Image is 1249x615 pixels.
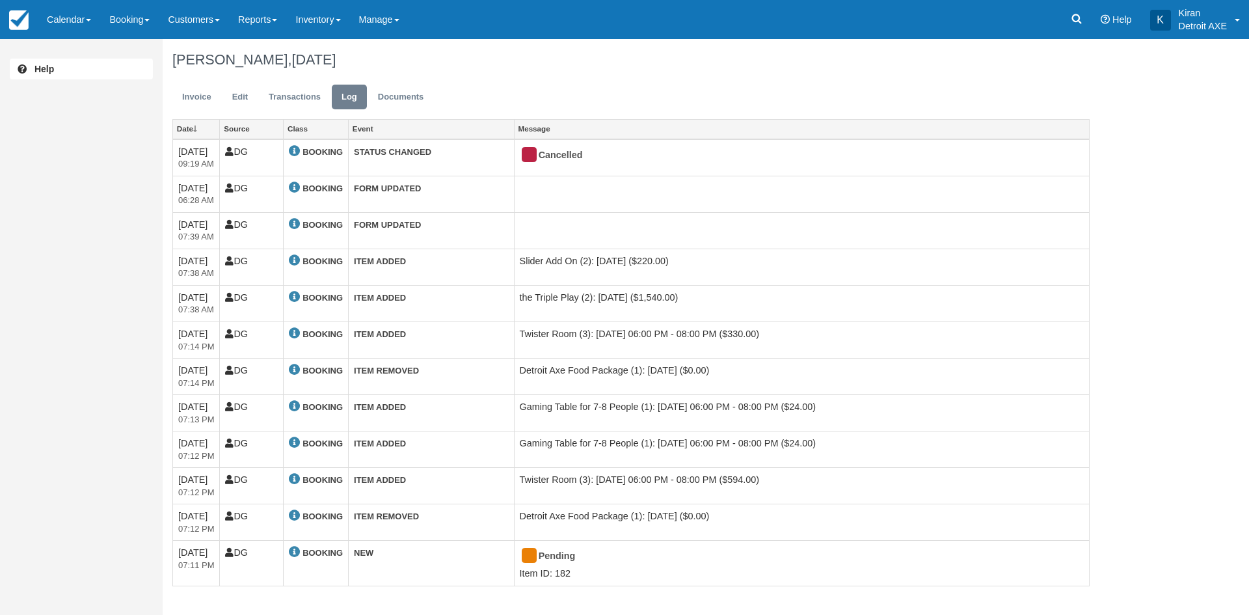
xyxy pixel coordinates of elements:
td: DG [220,431,284,468]
em: 2025-09-18 07:38:42-0400 [178,304,214,316]
td: Twister Room (3): [DATE] 06:00 PM - 08:00 PM ($594.00) [514,468,1089,504]
td: DG [220,139,284,176]
b: Help [34,64,54,74]
a: Documents [368,85,434,110]
em: 2025-09-17 19:13:22-0400 [178,414,214,426]
td: [DATE] [173,139,220,176]
td: [DATE] [173,468,220,504]
td: [DATE] [173,395,220,431]
td: DG [220,504,284,541]
strong: BOOKING [302,366,343,376]
div: Cancelled [520,145,1073,166]
i: Help [1101,15,1110,24]
td: DG [220,285,284,321]
a: Date [173,120,219,138]
td: [DATE] [173,285,220,321]
em: 2025-09-17 19:14:26-0400 [178,341,214,353]
td: [DATE] [173,504,220,541]
strong: FORM UPDATED [354,184,421,193]
td: Detroit Axe Food Package (1): [DATE] ($0.00) [514,359,1089,395]
td: DG [220,212,284,249]
strong: BOOKING [302,329,343,339]
p: Kiran [1179,7,1227,20]
td: [DATE] [173,176,220,212]
td: DG [220,541,284,586]
em: 2025-09-17 19:12:49-0400 [178,450,214,463]
em: 2025-09-18 07:39:07-0400 [178,231,214,243]
em: 2025-09-18 07:38:56-0400 [178,267,214,280]
em: 2025-09-17 19:14:26-0400 [178,377,214,390]
td: [DATE] [173,249,220,285]
strong: ITEM ADDED [354,293,406,303]
strong: BOOKING [302,220,343,230]
strong: ITEM ADDED [354,329,406,339]
strong: ITEM REMOVED [354,512,419,521]
td: DG [220,468,284,504]
td: Twister Room (3): [DATE] 06:00 PM - 08:00 PM ($330.00) [514,321,1089,358]
strong: BOOKING [302,439,343,448]
em: 2025-10-02 06:28:05-0400 [178,195,214,207]
td: Gaming Table for 7-8 People (1): [DATE] 06:00 PM - 08:00 PM ($24.00) [514,395,1089,431]
strong: NEW [354,548,373,558]
h1: [PERSON_NAME], [172,52,1090,68]
td: DG [220,359,284,395]
a: Message [515,120,1089,138]
div: K [1150,10,1171,31]
td: Detroit Axe Food Package (1): [DATE] ($0.00) [514,504,1089,541]
a: Source [220,120,283,138]
td: Item ID: 182 [514,541,1089,586]
a: Log [332,85,367,110]
td: DG [220,176,284,212]
td: [DATE] [173,541,220,586]
strong: BOOKING [302,402,343,412]
em: 2025-09-17 19:12:09-0400 [178,487,214,499]
td: [DATE] [173,359,220,395]
strong: BOOKING [302,512,343,521]
a: Help [10,59,153,79]
a: Invoice [172,85,221,110]
td: [DATE] [173,431,220,468]
strong: ITEM REMOVED [354,366,419,376]
strong: BOOKING [302,548,343,558]
em: 2025-09-17 19:11:10-0400 [178,560,214,572]
td: DG [220,249,284,285]
strong: BOOKING [302,475,343,485]
div: Pending [520,546,1073,567]
strong: BOOKING [302,293,343,303]
span: Help [1112,14,1132,25]
strong: BOOKING [302,147,343,157]
em: 2025-10-02 09:19:24-0400 [178,158,214,171]
span: [DATE] [291,51,336,68]
a: Class [284,120,348,138]
a: Transactions [259,85,330,110]
strong: STATUS CHANGED [354,147,431,157]
strong: BOOKING [302,256,343,266]
strong: ITEM ADDED [354,439,406,448]
td: [DATE] [173,321,220,358]
td: Slider Add On (2): [DATE] ($220.00) [514,249,1089,285]
strong: ITEM ADDED [354,402,406,412]
a: Event [349,120,514,138]
strong: ITEM ADDED [354,475,406,485]
em: 2025-09-17 19:12:09-0400 [178,523,214,536]
td: the Triple Play (2): [DATE] ($1,540.00) [514,285,1089,321]
img: checkfront-main-nav-mini-logo.png [9,10,29,30]
p: Detroit AXE [1179,20,1227,33]
td: DG [220,395,284,431]
strong: ITEM ADDED [354,256,406,266]
td: DG [220,321,284,358]
td: Gaming Table for 7-8 People (1): [DATE] 06:00 PM - 08:00 PM ($24.00) [514,431,1089,468]
strong: FORM UPDATED [354,220,421,230]
td: [DATE] [173,212,220,249]
a: Edit [222,85,258,110]
strong: BOOKING [302,184,343,193]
